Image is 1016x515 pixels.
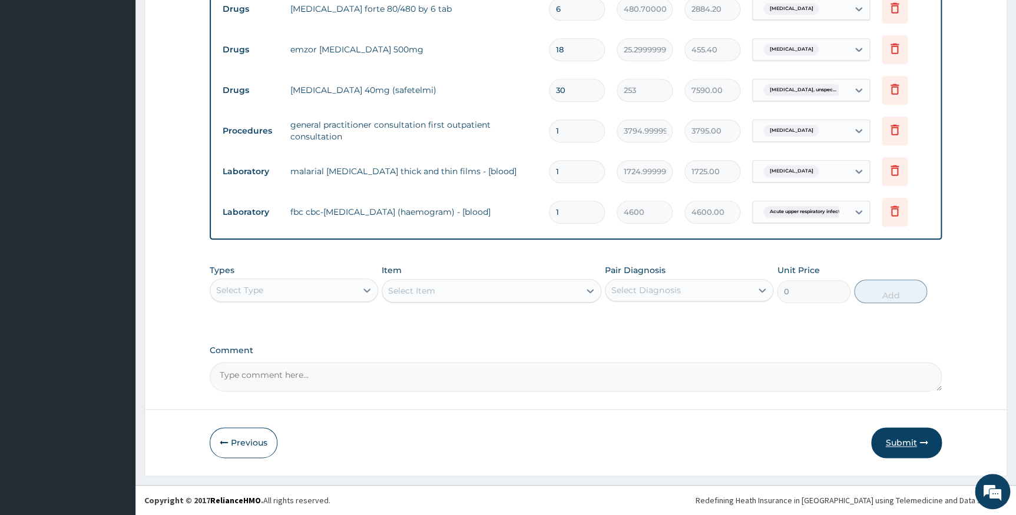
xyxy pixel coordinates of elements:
[217,120,284,142] td: Procedures
[605,264,666,276] label: Pair Diagnosis
[217,161,284,182] td: Laboratory
[61,66,198,81] div: Chat with us now
[284,38,544,61] td: emzor [MEDICAL_DATA] 500mg
[763,206,849,218] span: Acute upper respiratory infect...
[284,200,544,224] td: fbc cbc-[MEDICAL_DATA] (haemogram) - [blood]
[763,165,819,177] span: [MEDICAL_DATA]
[68,148,163,267] span: We're online!
[210,495,261,506] a: RelianceHMO
[6,321,224,363] textarea: Type your message and hit 'Enter'
[210,345,942,355] label: Comment
[611,284,680,296] div: Select Diagnosis
[696,494,1007,506] div: Redefining Heath Insurance in [GEOGRAPHIC_DATA] using Telemedicine and Data Science!
[210,265,234,275] label: Types
[763,125,819,137] span: [MEDICAL_DATA]
[216,284,263,296] div: Select Type
[193,6,221,34] div: Minimize live chat window
[763,84,842,96] span: [MEDICAL_DATA], unspec...
[382,264,402,276] label: Item
[284,160,544,183] td: malarial [MEDICAL_DATA] thick and thin films - [blood]
[22,59,48,88] img: d_794563401_company_1708531726252_794563401
[217,201,284,223] td: Laboratory
[217,39,284,61] td: Drugs
[284,113,544,148] td: general practitioner consultation first outpatient consultation
[763,44,819,55] span: [MEDICAL_DATA]
[144,495,263,506] strong: Copyright © 2017 .
[210,427,277,458] button: Previous
[217,79,284,101] td: Drugs
[871,427,942,458] button: Submit
[854,280,927,303] button: Add
[763,3,819,15] span: [MEDICAL_DATA]
[135,485,1016,515] footer: All rights reserved.
[777,264,819,276] label: Unit Price
[284,78,544,102] td: [MEDICAL_DATA] 40mg (safetelmi)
